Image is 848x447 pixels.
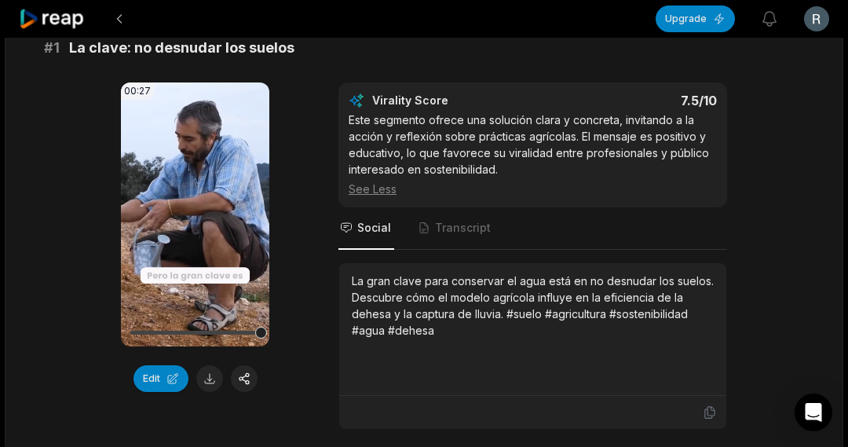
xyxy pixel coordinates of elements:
[338,207,727,250] nav: Tabs
[435,220,491,236] span: Transcript
[795,394,832,431] div: Open Intercom Messenger
[133,365,188,392] button: Edit
[352,273,714,339] div: La gran clave para conservar el agua está en no desnudar los suelos. Descubre cómo el modelo agrí...
[357,220,391,236] span: Social
[372,93,541,108] div: Virality Score
[656,5,735,32] button: Upgrade
[549,93,718,108] div: 7.5 /10
[349,112,717,197] div: Este segmento ofrece una solución clara y concreta, invitando a la acción y reflexión sobre práct...
[121,82,269,346] video: Your browser does not support mp4 format.
[69,37,294,59] span: La clave: no desnudar los suelos
[44,37,60,59] span: # 1
[349,181,717,197] div: See Less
